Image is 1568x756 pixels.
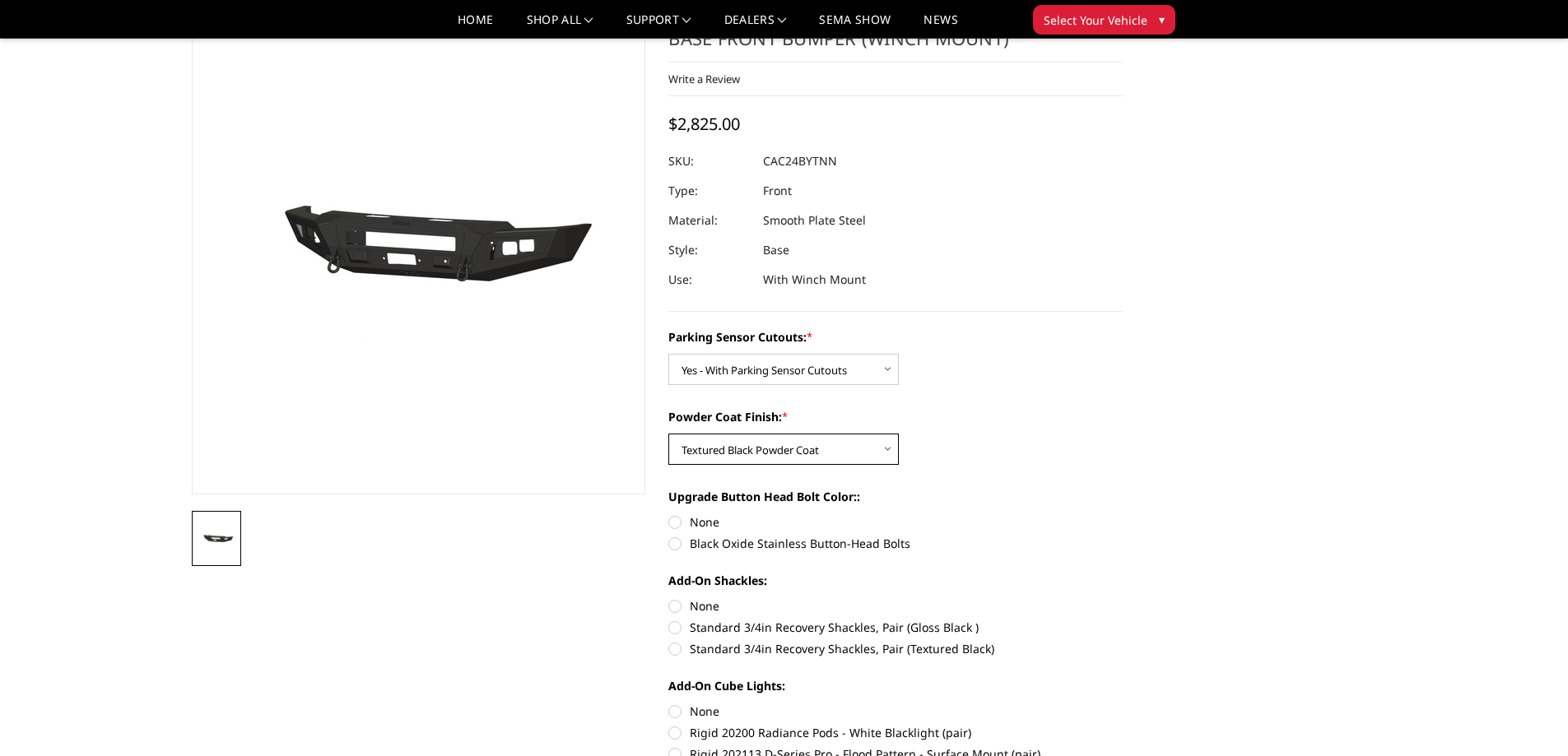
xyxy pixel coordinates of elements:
[1159,11,1165,28] span: ▾
[458,14,493,38] a: Home
[626,14,691,38] a: Support
[668,176,751,206] dt: Type:
[724,14,787,38] a: Dealers
[668,724,1123,741] label: Rigid 20200 Radiance Pods - White Blacklight (pair)
[763,146,837,176] dd: CAC24BYTNN
[763,265,866,295] dd: With Winch Mount
[668,513,1123,531] label: None
[192,1,646,494] a: 2024-2025 Chevrolet 2500-3500 - A2 Series - Base Front Bumper (winch mount)
[763,176,792,206] dd: Front
[668,640,1123,657] label: Standard 3/4in Recovery Shackles, Pair (Textured Black)
[668,146,751,176] dt: SKU:
[668,235,751,265] dt: Style:
[197,530,236,549] img: 2024-2025 Chevrolet 2500-3500 - A2 Series - Base Front Bumper (winch mount)
[1044,12,1147,29] span: Select Your Vehicle
[527,14,593,38] a: shop all
[668,113,740,135] span: $2,825.00
[668,265,751,295] dt: Use:
[668,597,1123,615] label: None
[668,572,1123,589] label: Add-On Shackles:
[1486,677,1568,756] iframe: Chat Widget
[763,235,789,265] dd: Base
[668,72,740,86] a: Write a Review
[1033,5,1175,35] button: Select Your Vehicle
[668,206,751,235] dt: Material:
[668,703,1123,720] label: None
[668,535,1123,552] label: Black Oxide Stainless Button-Head Bolts
[668,677,1123,694] label: Add-On Cube Lights:
[763,206,866,235] dd: Smooth Plate Steel
[668,619,1123,636] label: Standard 3/4in Recovery Shackles, Pair (Gloss Black )
[924,14,957,38] a: News
[668,408,1123,425] label: Powder Coat Finish:
[668,328,1123,346] label: Parking Sensor Cutouts:
[668,488,1123,505] label: Upgrade Button Head Bolt Color::
[819,14,891,38] a: SEMA Show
